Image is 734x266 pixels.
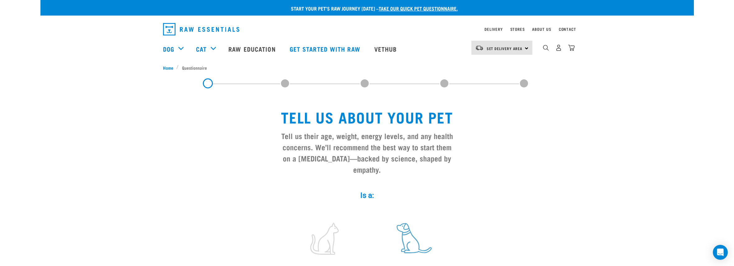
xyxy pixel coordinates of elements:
span: Set Delivery Area [487,47,523,49]
p: Start your pet’s raw journey [DATE] – [45,5,699,12]
img: van-moving.png [475,45,484,51]
span: Home [163,64,173,71]
h1: Tell us about your pet [279,108,456,125]
img: home-icon-1@2x.png [543,45,549,51]
nav: breadcrumbs [163,64,571,71]
a: Contact [559,28,576,30]
a: Cat [196,44,207,54]
a: Delivery [484,28,503,30]
a: take our quick pet questionnaire. [379,7,458,10]
a: Home [163,64,177,71]
img: Raw Essentials Logo [163,23,239,35]
a: Get started with Raw [283,36,368,61]
a: About Us [532,28,551,30]
h3: Tell us their age, weight, energy levels, and any health concerns. We’ll recommend the best way t... [279,130,456,175]
img: user.png [555,44,562,51]
a: Raw Education [222,36,283,61]
nav: dropdown navigation [158,21,576,38]
label: Is a: [274,190,461,201]
nav: dropdown navigation [40,36,694,61]
a: Stores [510,28,525,30]
div: Open Intercom Messenger [713,245,728,260]
a: Vethub [368,36,405,61]
a: Dog [163,44,174,54]
img: home-icon@2x.png [568,44,575,51]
